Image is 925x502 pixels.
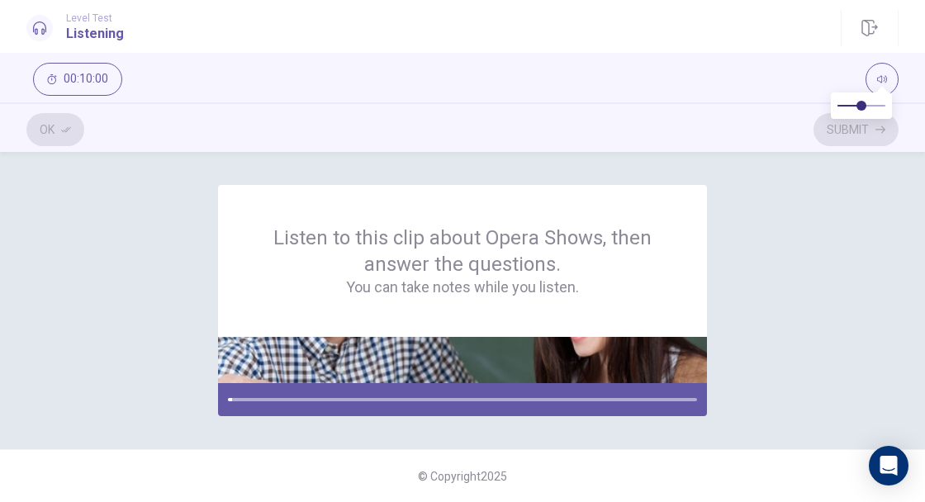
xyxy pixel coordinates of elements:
span: © Copyright 2025 [418,470,507,483]
h1: Listening [66,24,124,44]
span: 00:10:00 [64,73,108,86]
span: Level Test [66,12,124,24]
button: 00:10:00 [33,63,122,96]
div: Open Intercom Messenger [869,446,908,485]
div: Listen to this clip about Opera Shows, then answer the questions. [258,225,667,297]
h4: You can take notes while you listen. [258,277,667,297]
img: passage image [218,337,707,383]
